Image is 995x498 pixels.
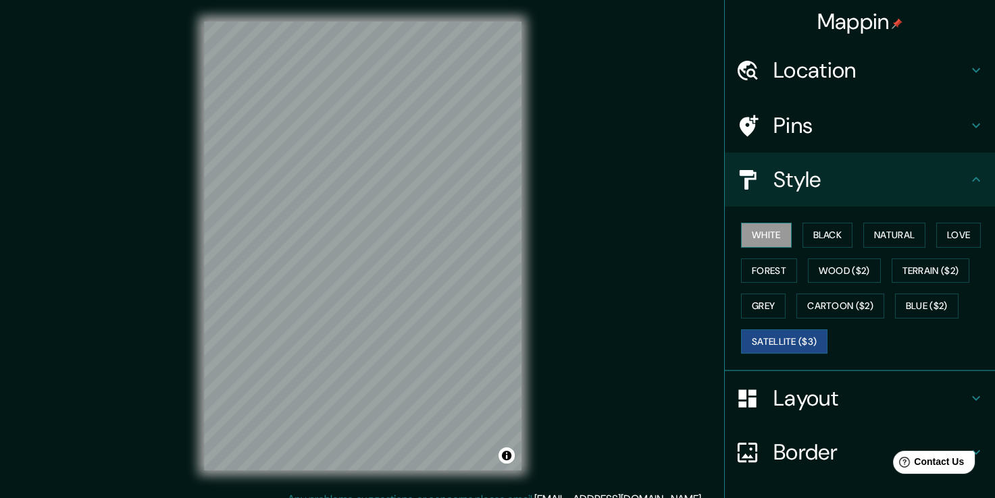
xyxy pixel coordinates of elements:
button: Satellite ($3) [741,329,827,354]
button: Love [936,223,981,248]
button: Blue ($2) [895,294,959,319]
h4: Border [773,439,968,466]
h4: Location [773,57,968,84]
button: Natural [863,223,925,248]
button: Wood ($2) [808,258,881,283]
canvas: Map [204,22,521,470]
div: Style [725,153,995,206]
button: Grey [741,294,786,319]
h4: Pins [773,112,968,139]
button: Forest [741,258,797,283]
div: Pins [725,99,995,153]
img: pin-icon.png [892,18,902,29]
h4: Style [773,166,968,193]
div: Border [725,425,995,479]
div: Layout [725,371,995,425]
button: White [741,223,792,248]
button: Toggle attribution [499,447,515,464]
button: Black [802,223,853,248]
h4: Mappin [817,8,903,35]
button: Cartoon ($2) [796,294,884,319]
h4: Layout [773,385,968,412]
button: Terrain ($2) [892,258,970,283]
div: Location [725,43,995,97]
iframe: Help widget launcher [875,445,980,483]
